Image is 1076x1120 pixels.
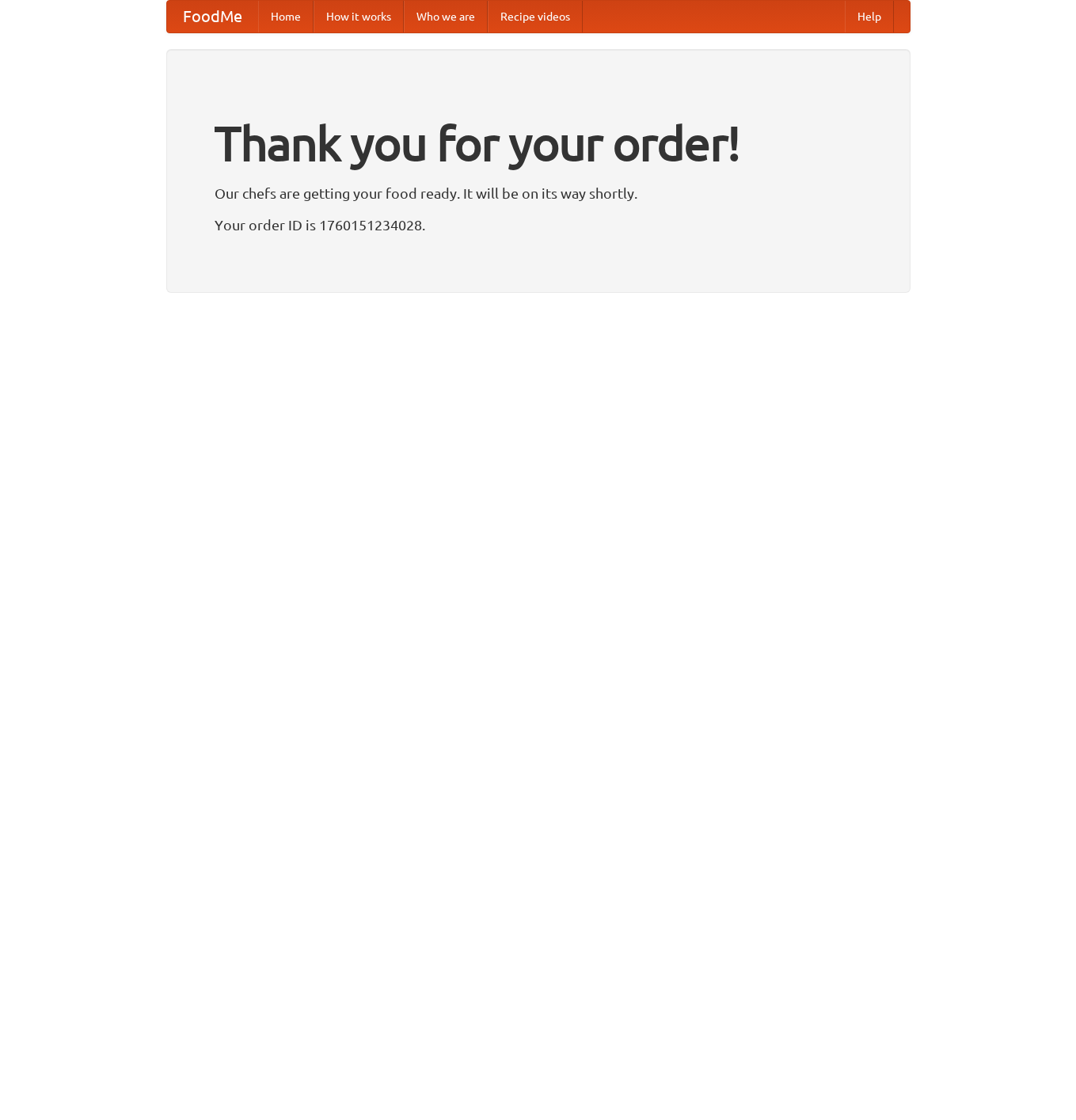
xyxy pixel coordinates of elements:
a: FoodMe [167,1,258,32]
h1: Thank you for your order! [215,105,862,181]
p: Your order ID is 1760151234028. [215,213,862,237]
p: Our chefs are getting your food ready. It will be on its way shortly. [215,181,862,205]
a: Who we are [404,1,488,32]
a: How it works [314,1,404,32]
a: Recipe videos [488,1,583,32]
a: Help [845,1,894,32]
a: Home [258,1,314,32]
